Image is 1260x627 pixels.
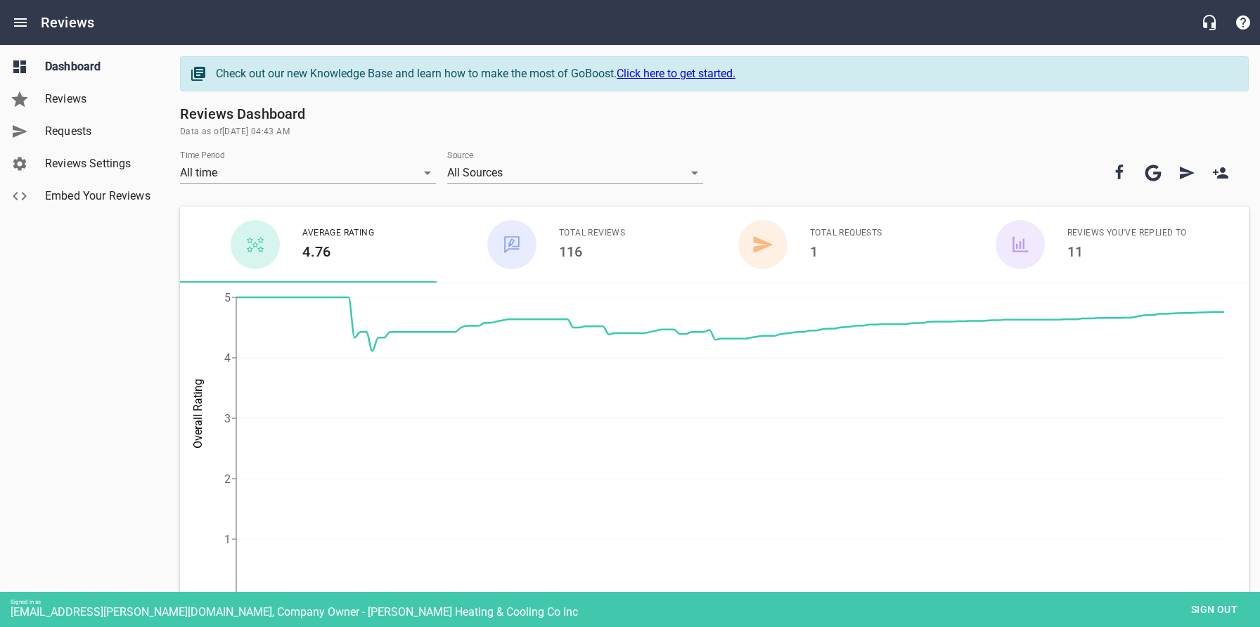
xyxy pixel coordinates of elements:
div: [EMAIL_ADDRESS][PERSON_NAME][DOMAIN_NAME], Company Owner - [PERSON_NAME] Heating & Cooling Co Inc [11,605,1260,619]
div: Check out our new Knowledge Base and learn how to make the most of GoBoost. [216,65,1234,82]
button: Live Chat [1192,6,1226,39]
h6: 1 [810,240,882,263]
tspan: Overall Rating [191,379,205,448]
a: New User [1204,156,1237,190]
h6: 4.76 [302,240,374,263]
button: Your Facebook account is connected [1102,156,1136,190]
tspan: 2 [224,472,231,486]
span: Dashboard [45,58,152,75]
span: Sign out [1185,601,1244,619]
span: Reviews [45,91,152,108]
span: Embed Your Reviews [45,188,152,205]
div: Signed in as [11,599,1260,605]
h6: Reviews [41,11,94,34]
span: Total Requests [810,226,882,240]
button: Your google account is connected [1136,156,1170,190]
tspan: 4 [224,351,231,365]
span: Requests [45,123,152,140]
a: Request Review [1170,156,1204,190]
button: Support Portal [1226,6,1260,39]
button: Open drawer [4,6,37,39]
h6: Reviews Dashboard [180,103,1249,125]
button: Sign out [1179,597,1249,623]
span: Data as of [DATE] 04:43 AM [180,125,1249,139]
tspan: 5 [224,291,231,304]
tspan: 1 [224,533,231,546]
h6: 116 [559,240,625,263]
span: Total Reviews [559,226,625,240]
label: Time Period [180,151,225,160]
div: All Sources [447,162,703,184]
a: Click here to get started. [617,67,735,80]
label: Source [447,151,473,160]
tspan: 3 [224,412,231,425]
span: Average Rating [302,226,374,240]
span: Reviews You've Replied To [1067,226,1187,240]
h6: 11 [1067,240,1187,263]
div: All time [180,162,436,184]
span: Reviews Settings [45,155,152,172]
